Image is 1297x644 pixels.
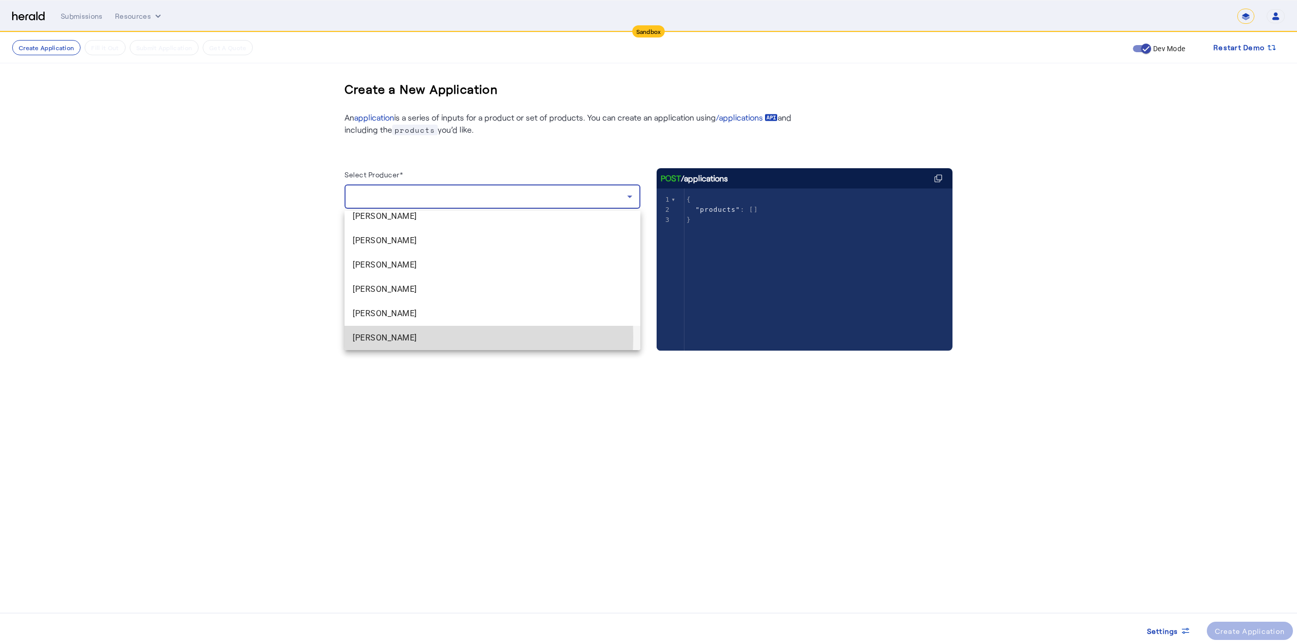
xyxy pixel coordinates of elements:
[353,332,632,344] span: [PERSON_NAME]
[353,308,632,320] span: [PERSON_NAME]
[353,235,632,247] span: [PERSON_NAME]
[353,210,632,222] span: [PERSON_NAME]
[353,283,632,295] span: [PERSON_NAME]
[353,259,632,271] span: [PERSON_NAME]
